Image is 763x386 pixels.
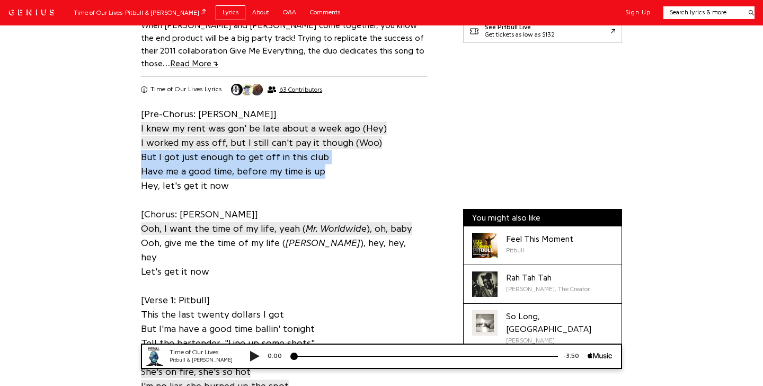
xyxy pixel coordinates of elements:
div: Time of Our Lives - Pitbull & [PERSON_NAME] [74,7,206,17]
div: Get tickets as low as $132 [485,31,555,39]
a: Cover art for Feel This Moment by PitbullFeel This MomentPitbull [464,226,622,265]
button: Sign Up [625,8,651,17]
a: Cover art for So Long, London by Taylor SwiftSo Long, [GEOGRAPHIC_DATA][PERSON_NAME] [464,304,622,352]
div: Cover art for So Long, London by Taylor Swift [472,310,498,336]
a: About [245,5,276,20]
span: I knew my rent was gon' be late about a week ago (Hey) I worked my ass off, but I still can't pay... [141,122,387,149]
img: 72x72bb.jpg [12,3,31,22]
div: Cover art for Feel This Moment by Pitbull [472,233,498,258]
span: 63 Contributors [279,86,322,93]
a: Lyrics [216,5,245,20]
a: See Pitbull LiveGet tickets as low as $132 [463,19,622,43]
a: Cover art for Rah Tah Tah by Tyler, The CreatorRah Tah Tah[PERSON_NAME], The Creator [464,265,622,304]
span: Read More [170,59,218,68]
a: I knew my rent was gon' be late about a week ago (Hey)I worked my ass off, but I still can't pay ... [141,121,387,150]
a: Comments [303,5,347,20]
div: Rah Tah Tah [506,271,590,284]
div: Pitbull & [PERSON_NAME] [37,13,101,21]
a: When [PERSON_NAME] and [PERSON_NAME] come together, you know the end product will be a big party ... [141,21,424,68]
div: See Pitbull Live [485,24,555,31]
i: Mr. Worldwide [306,224,367,233]
div: Cover art for Rah Tah Tah by Tyler, The Creator [472,271,498,297]
button: 63 Contributors [230,83,322,96]
div: [PERSON_NAME], The Creator [506,284,590,294]
a: Q&A [276,5,303,20]
div: So Long, [GEOGRAPHIC_DATA] [506,310,613,336]
input: Search lyrics & more [663,8,742,17]
div: You might also like [464,209,622,226]
div: [PERSON_NAME] [506,336,613,345]
a: Ooh, I want the time of my life, yeah (Mr. Worldwide), oh, baby [141,221,412,235]
div: -3:50 [425,8,455,17]
h2: Time of Our Lives Lyrics [150,85,222,94]
div: Feel This Moment [506,233,573,245]
i: [PERSON_NAME] [286,238,360,248]
div: Time of Our Lives [37,4,101,13]
div: Pitbull [506,245,573,255]
span: Ooh, I want the time of my life, yeah ( ), oh, baby [141,222,412,235]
